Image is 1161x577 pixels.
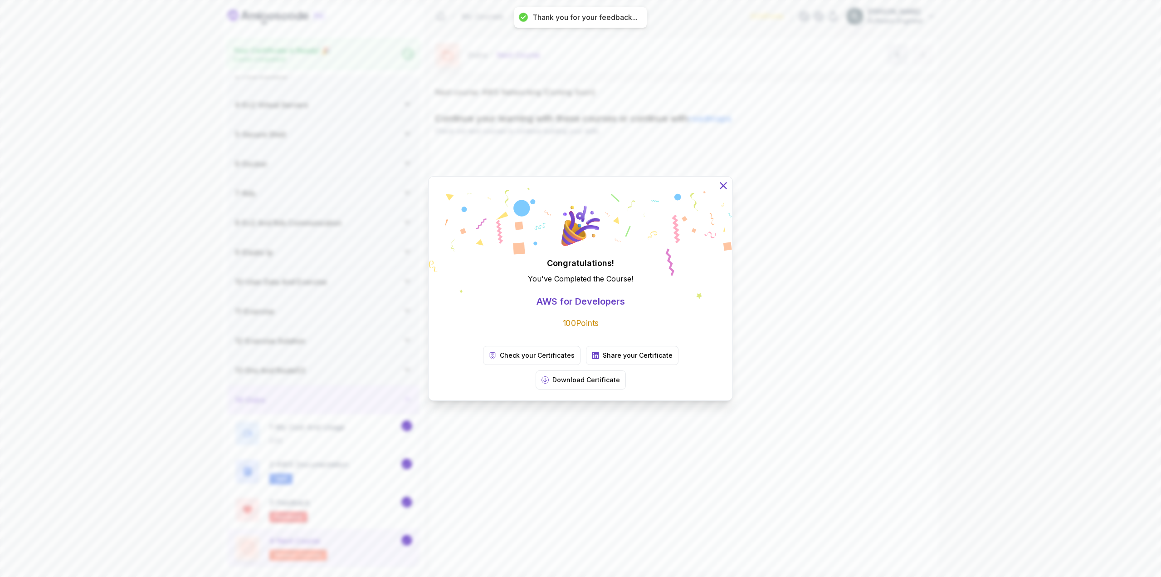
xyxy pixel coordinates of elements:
p: Share your Certificate [603,351,673,360]
p: AWS for Developers [537,295,625,308]
p: 100 Points [563,318,599,329]
p: Check your Certificates [500,351,575,360]
div: Thank you for your feedback... [532,13,638,22]
a: Share your Certificate [586,346,678,365]
p: Download Certificate [552,375,620,385]
button: Download Certificate [536,370,626,390]
a: Check your Certificates [483,346,580,365]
